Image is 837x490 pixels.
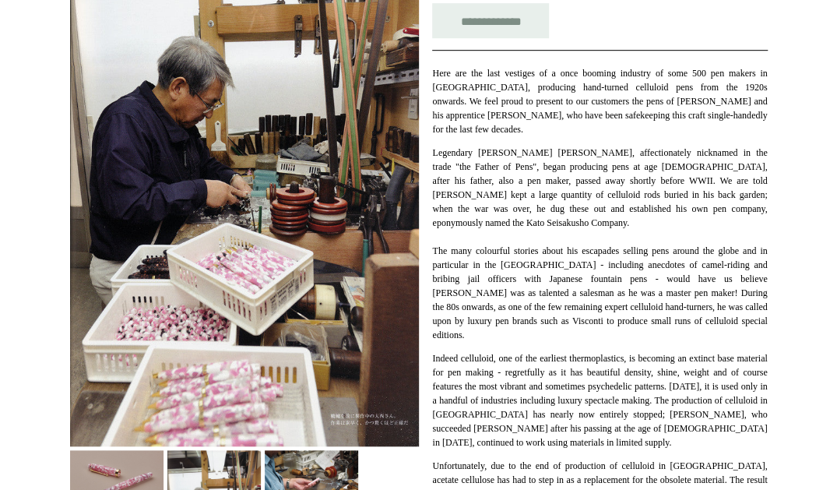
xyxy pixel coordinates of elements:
[432,66,767,136] p: Here are the last vestiges of a once booming industry of some 500 pen makers in [GEOGRAPHIC_DATA]...
[432,146,767,342] p: Legendary [PERSON_NAME] [PERSON_NAME], affectionately nicknamed in the trade "the Father of Pens"...
[432,351,767,449] p: Indeed celluloid, one of the earliest thermoplastics, is becoming an extinct base material for pe...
